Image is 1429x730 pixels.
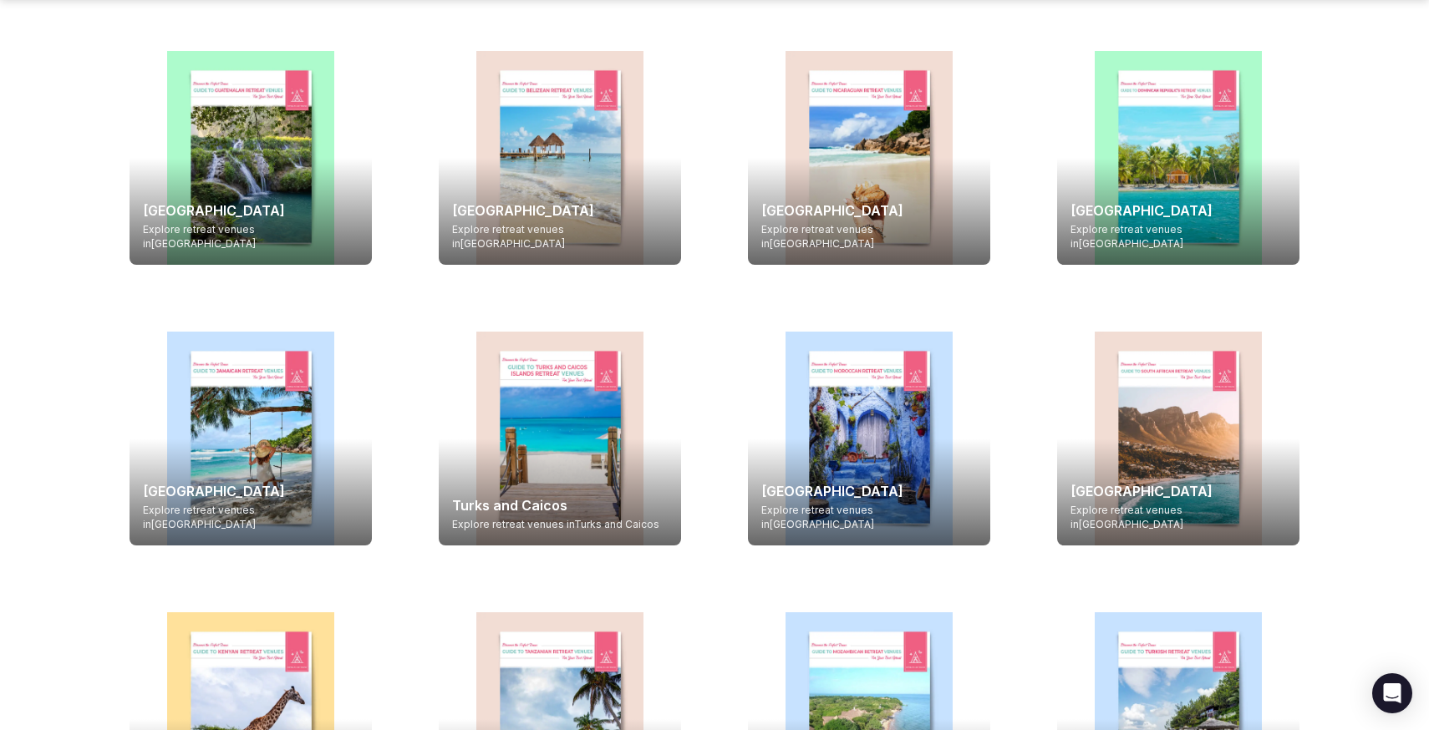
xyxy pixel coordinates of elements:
[761,201,977,220] h3: [GEOGRAPHIC_DATA]
[1070,223,1286,251] p: Explore retreat venues in [GEOGRAPHIC_DATA]
[1070,504,1286,532] p: Explore retreat venues in [GEOGRAPHIC_DATA]
[143,201,359,220] h3: [GEOGRAPHIC_DATA]
[452,201,668,220] h3: [GEOGRAPHIC_DATA]
[761,482,977,500] h3: [GEOGRAPHIC_DATA]
[130,51,372,265] a: Guatemala retreat venues[GEOGRAPHIC_DATA]Explore retreat venues in[GEOGRAPHIC_DATA]
[1057,51,1299,265] a: Dominican Republic retreat venues[GEOGRAPHIC_DATA]Explore retreat venues in[GEOGRAPHIC_DATA]
[130,332,372,545] a: Jamaica retreat venues[GEOGRAPHIC_DATA]Explore retreat venues in[GEOGRAPHIC_DATA]
[748,51,990,265] a: Nicaragua retreat venues[GEOGRAPHIC_DATA]Explore retreat venues in[GEOGRAPHIC_DATA]
[439,51,681,265] a: Belize retreat venues[GEOGRAPHIC_DATA]Explore retreat venues in[GEOGRAPHIC_DATA]
[143,504,359,532] p: Explore retreat venues in [GEOGRAPHIC_DATA]
[1070,482,1286,500] h3: [GEOGRAPHIC_DATA]
[452,496,668,515] h3: Turks and Caicos
[748,332,990,545] a: Morocco retreat venues[GEOGRAPHIC_DATA]Explore retreat venues in[GEOGRAPHIC_DATA]
[143,482,359,500] h3: [GEOGRAPHIC_DATA]
[1372,673,1412,713] div: Open Intercom Messenger
[761,223,977,251] p: Explore retreat venues in [GEOGRAPHIC_DATA]
[452,223,668,251] p: Explore retreat venues in [GEOGRAPHIC_DATA]
[439,332,681,545] a: Turks and Caicos retreat venuesTurks and CaicosExplore retreat venues inTurks and Caicos
[1070,201,1286,220] h3: [GEOGRAPHIC_DATA]
[1057,332,1299,545] a: South Africa retreat venues[GEOGRAPHIC_DATA]Explore retreat venues in[GEOGRAPHIC_DATA]
[452,518,668,532] p: Explore retreat venues in Turks and Caicos
[761,504,977,532] p: Explore retreat venues in [GEOGRAPHIC_DATA]
[143,223,359,251] p: Explore retreat venues in [GEOGRAPHIC_DATA]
